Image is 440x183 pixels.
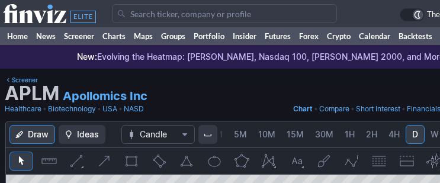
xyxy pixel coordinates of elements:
[59,125,105,144] button: Ideas
[202,152,226,171] button: Ellipse
[355,27,394,45] a: Calendar
[253,125,281,144] a: 10M
[5,84,59,103] h1: APLM
[124,103,144,115] a: NASD
[43,103,47,115] span: •
[77,52,97,62] span: New:
[345,129,355,139] span: 1H
[120,152,143,171] button: Rectangle
[5,103,41,115] a: Healthcare
[175,152,198,171] button: Triangle
[9,152,33,171] button: Mouse
[234,129,247,139] span: 5M
[293,104,313,113] span: Chart
[394,27,436,45] a: Backtests
[367,152,391,171] button: Fibonacci retracements
[361,125,383,144] a: 2H
[229,27,261,45] a: Insider
[312,152,336,171] button: Brush
[60,27,98,45] a: Screener
[190,27,229,45] a: Portfolio
[32,27,60,45] a: News
[285,152,309,171] button: Text
[339,125,360,144] a: 1H
[402,103,406,115] span: •
[112,4,337,23] input: Search
[9,125,55,144] button: Draw
[121,125,195,144] button: Chart Type
[198,125,217,144] button: Interval
[97,103,101,115] span: •
[37,152,60,171] button: Measure
[340,152,364,171] button: Elliott waves
[315,129,333,139] span: 30M
[118,103,123,115] span: •
[319,103,349,115] a: Compare
[102,103,117,115] a: USA
[366,129,377,139] span: 2H
[77,129,99,140] span: Ideas
[257,152,281,171] button: XABCD
[229,125,252,144] a: 5M
[412,129,418,139] span: D
[383,125,405,144] a: 4H
[157,27,190,45] a: Groups
[92,152,115,171] button: Arrow
[406,125,425,144] a: D
[230,152,253,171] button: Polygon
[293,103,313,115] a: Chart
[258,129,275,139] span: 10M
[63,88,147,104] a: Apollomics Inc
[3,27,32,45] a: Home
[287,129,304,139] span: 15M
[323,27,355,45] a: Crypto
[147,152,171,171] button: Rotated rectangle
[356,103,400,115] a: Short Interest
[314,103,318,115] span: •
[261,27,295,45] a: Futures
[48,103,96,115] a: Biotechnology
[28,129,49,140] span: Draw
[388,129,400,139] span: 4H
[140,129,176,140] span: Candle
[65,152,88,171] button: Line
[395,152,419,171] button: Position
[130,27,157,45] a: Maps
[351,103,355,115] span: •
[295,27,323,45] a: Forex
[98,27,130,45] a: Charts
[310,125,339,144] a: 30M
[281,125,309,144] a: 15M
[431,129,439,139] span: W
[5,75,38,85] a: Screener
